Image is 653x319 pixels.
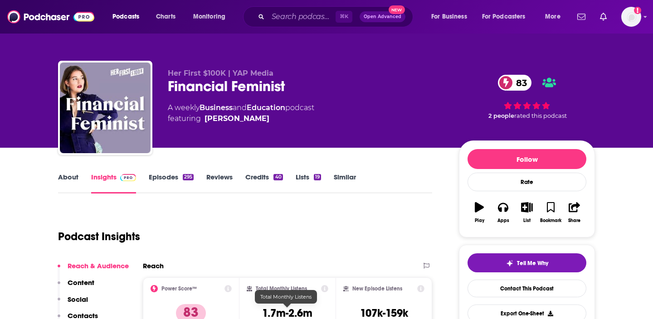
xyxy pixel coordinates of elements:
[482,10,526,23] span: For Podcasters
[621,7,641,27] img: User Profile
[245,173,283,193] a: Credits40
[497,218,509,223] div: Apps
[183,174,194,180] div: 295
[149,173,194,193] a: Episodes295
[540,218,561,223] div: Bookmark
[256,285,307,292] h2: Total Monthly Listens
[150,10,181,24] a: Charts
[58,173,78,193] a: About
[60,63,151,153] img: Financial Feminist
[476,10,539,24] button: open menu
[205,113,269,124] a: Tori Dunlap
[545,10,560,23] span: More
[143,261,164,270] h2: Reach
[68,261,129,270] p: Reach & Audience
[515,196,539,229] button: List
[468,173,586,191] div: Rate
[68,295,88,304] p: Social
[389,5,405,14] span: New
[161,285,197,292] h2: Power Score™
[539,10,572,24] button: open menu
[58,230,140,243] h1: Podcast Insights
[58,278,94,295] button: Content
[268,10,336,24] input: Search podcasts, credits, & more...
[334,173,356,193] a: Similar
[112,10,139,23] span: Podcasts
[156,10,175,23] span: Charts
[475,218,484,223] div: Play
[506,260,513,267] img: tell me why sparkle
[314,174,321,180] div: 19
[488,112,514,119] span: 2 people
[120,174,136,181] img: Podchaser Pro
[193,10,225,23] span: Monitoring
[468,196,491,229] button: Play
[352,285,402,292] h2: New Episode Listens
[621,7,641,27] button: Show profile menu
[468,253,586,272] button: tell me why sparkleTell Me Why
[568,218,580,223] div: Share
[200,103,233,112] a: Business
[296,173,321,193] a: Lists19
[168,102,314,124] div: A weekly podcast
[260,294,312,300] span: Total Monthly Listens
[459,69,595,125] div: 83 2 peoplerated this podcast
[68,278,94,287] p: Content
[106,10,151,24] button: open menu
[425,10,478,24] button: open menu
[596,9,610,24] a: Show notifications dropdown
[233,103,247,112] span: and
[364,14,401,19] span: Open Advanced
[468,280,586,297] a: Contact This Podcast
[468,149,586,169] button: Follow
[539,196,562,229] button: Bookmark
[273,174,283,180] div: 40
[7,8,94,25] img: Podchaser - Follow, Share and Rate Podcasts
[514,112,567,119] span: rated this podcast
[574,9,589,24] a: Show notifications dropdown
[168,113,314,124] span: featuring
[523,218,531,223] div: List
[187,10,237,24] button: open menu
[621,7,641,27] span: Logged in as megcassidy
[58,261,129,278] button: Reach & Audience
[252,6,422,27] div: Search podcasts, credits, & more...
[498,75,531,91] a: 83
[336,11,352,23] span: ⌘ K
[507,75,531,91] span: 83
[360,11,405,22] button: Open AdvancedNew
[634,7,641,14] svg: Add a profile image
[91,173,136,193] a: InsightsPodchaser Pro
[168,69,273,77] span: Her First $100K | YAP Media
[206,173,233,193] a: Reviews
[491,196,515,229] button: Apps
[58,295,88,312] button: Social
[517,260,548,267] span: Tell Me Why
[563,196,586,229] button: Share
[431,10,467,23] span: For Business
[247,103,285,112] a: Education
